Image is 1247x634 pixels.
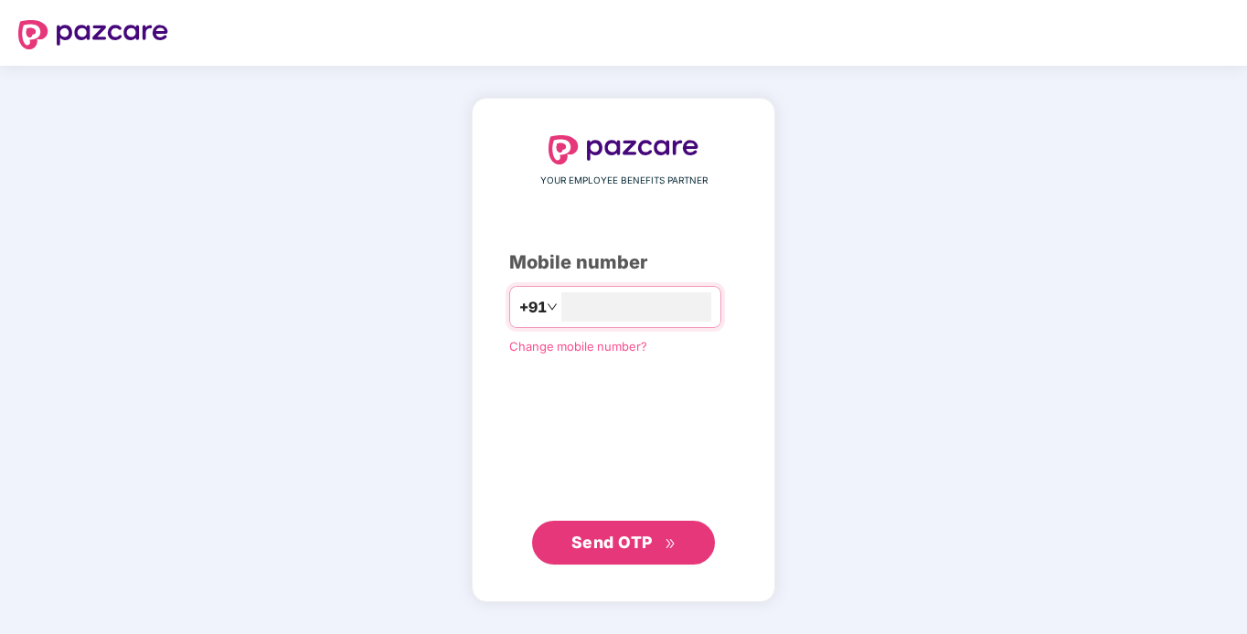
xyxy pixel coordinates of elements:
[540,174,708,188] span: YOUR EMPLOYEE BENEFITS PARTNER
[549,135,698,164] img: logo
[509,248,738,277] div: Mobile number
[18,20,168,49] img: logo
[519,296,547,319] span: +91
[571,533,653,552] span: Send OTP
[509,339,647,354] a: Change mobile number?
[665,538,677,550] span: double-right
[547,301,558,312] span: down
[532,521,715,565] button: Send OTPdouble-right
